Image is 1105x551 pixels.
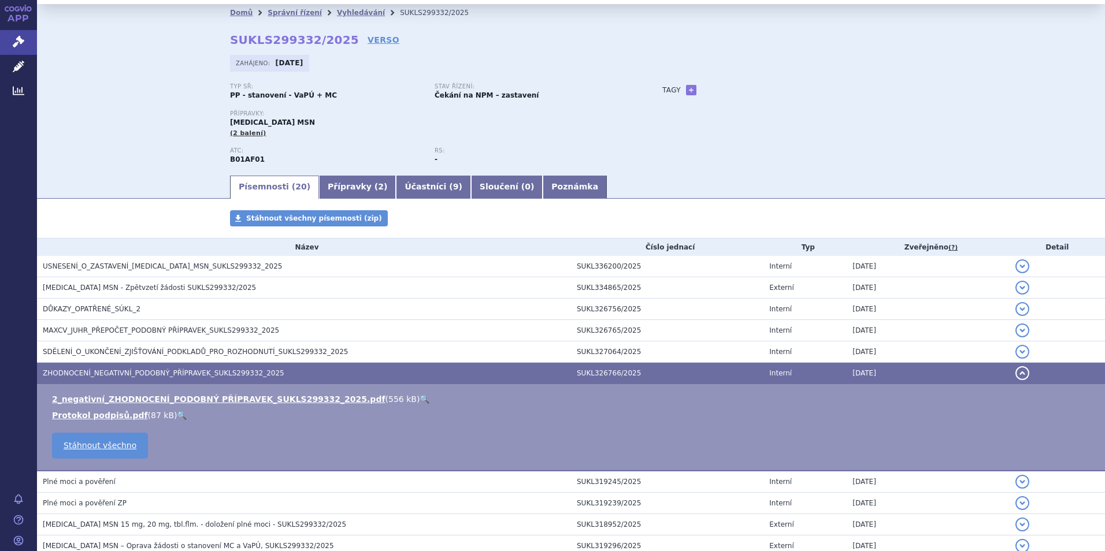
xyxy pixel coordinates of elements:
td: SUKL327064/2025 [571,341,763,363]
span: Zahájeno: [236,58,272,68]
span: Interní [769,499,792,507]
a: VERSO [368,34,399,46]
h3: Tagy [662,83,681,97]
span: Externí [769,520,793,528]
span: DŮKAZY_OPATŘENÉ_SÚKL_2 [43,305,140,313]
td: [DATE] [847,363,1009,384]
strong: - [435,155,437,163]
button: detail [1015,475,1029,489]
a: Účastníci (9) [396,176,470,199]
span: RIVAROXABAN MSN 15 mg, 20 mg, tbl.flm. - doložení plné moci - SUKLS299332/2025 [43,520,346,528]
p: RS: [435,147,628,154]
p: Přípravky: [230,110,639,117]
span: Externí [769,542,793,550]
td: [DATE] [847,277,1009,299]
span: Plné moci a pověření [43,478,116,486]
td: SUKL326766/2025 [571,363,763,384]
a: + [686,85,696,95]
td: SUKL334865/2025 [571,277,763,299]
a: Stáhnout všechny písemnosti (zip) [230,210,388,226]
th: Zveřejněno [847,239,1009,256]
button: detail [1015,496,1029,510]
span: Interní [769,478,792,486]
span: [MEDICAL_DATA] MSN [230,118,315,126]
a: Písemnosti (20) [230,176,319,199]
span: 20 [295,182,306,191]
a: Přípravky (2) [319,176,396,199]
td: [DATE] [847,299,1009,320]
a: 🔍 [177,411,187,420]
th: Číslo jednací [571,239,763,256]
a: 🔍 [420,394,429,404]
a: Domů [230,9,253,17]
button: detail [1015,259,1029,273]
td: [DATE] [847,341,1009,363]
td: [DATE] [847,471,1009,493]
span: Externí [769,284,793,292]
td: SUKL318952/2025 [571,514,763,535]
th: Název [37,239,571,256]
span: Interní [769,326,792,334]
strong: SUKLS299332/2025 [230,33,359,47]
span: Plné moci a pověření ZP [43,499,127,507]
td: [DATE] [847,493,1009,514]
a: Stáhnout všechno [52,433,148,459]
span: Stáhnout všechny písemnosti (zip) [246,214,382,222]
button: detail [1015,281,1029,295]
span: MAXCV_JUHR_PŘEPOČET_PODOBNÝ PŘÍPRAVEK_SUKLS299332_2025 [43,326,279,334]
strong: Čekání na NPM – zastavení [435,91,539,99]
td: SUKL319245/2025 [571,471,763,493]
li: ( ) [52,393,1093,405]
a: Vyhledávání [337,9,385,17]
span: 87 kB [151,411,174,420]
button: detail [1015,323,1029,337]
span: RIVAROXABAN MSN - Zpětvzetí žádosti SUKLS299332/2025 [43,284,256,292]
td: [DATE] [847,514,1009,535]
p: Typ SŘ: [230,83,423,90]
a: 2_negativní_ZHODNOCENÍ_PODOBNÝ PŘÍPRAVEK_SUKLS299332_2025.pdf [52,394,385,404]
p: ATC: [230,147,423,154]
th: Detail [1010,239,1105,256]
span: Interní [769,305,792,313]
strong: [DATE] [276,59,303,67]
span: USNESENÍ_O_ZASTAVENÍ_RIVAROXABAN_MSN_SUKLS299332_2025 [43,262,282,270]
span: Interní [769,369,792,377]
span: SDĚLENÍ_O_UKONČENÍ_ZJIŠŤOVÁNÍ_PODKLADŮ_PRO_ROZHODNUTÍ_SUKLS299332_2025 [43,348,348,356]
span: 9 [453,182,459,191]
li: SUKLS299332/2025 [400,4,484,21]
span: ZHODNOCENÍ_NEGATIVNÍ_PODOBNÝ_PŘÍPRAVEK_SUKLS299332_2025 [43,369,284,377]
a: Poznámka [543,176,607,199]
span: 0 [525,182,531,191]
p: Stav řízení: [435,83,628,90]
span: (2 balení) [230,129,266,137]
span: Interní [769,348,792,356]
a: Sloučení (0) [471,176,543,199]
td: [DATE] [847,320,1009,341]
td: [DATE] [847,256,1009,277]
strong: PP - stanovení - VaPÚ + MC [230,91,337,99]
td: SUKL326765/2025 [571,320,763,341]
abbr: (?) [948,244,958,252]
span: RIVAROXABAN MSN – Oprava žádosti o stanovení MC a VaPÚ, SUKLS299332/2025 [43,542,334,550]
a: Správní řízení [268,9,322,17]
a: Protokol podpisů.pdf [52,411,148,420]
td: SUKL326756/2025 [571,299,763,320]
td: SUKL319239/2025 [571,493,763,514]
td: SUKL336200/2025 [571,256,763,277]
button: detail [1015,366,1029,380]
button: detail [1015,518,1029,531]
span: 2 [378,182,384,191]
span: Interní [769,262,792,270]
th: Typ [763,239,847,256]
span: 556 kB [388,394,417,404]
li: ( ) [52,409,1093,421]
button: detail [1015,345,1029,359]
strong: RIVAROXABAN [230,155,265,163]
button: detail [1015,302,1029,316]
